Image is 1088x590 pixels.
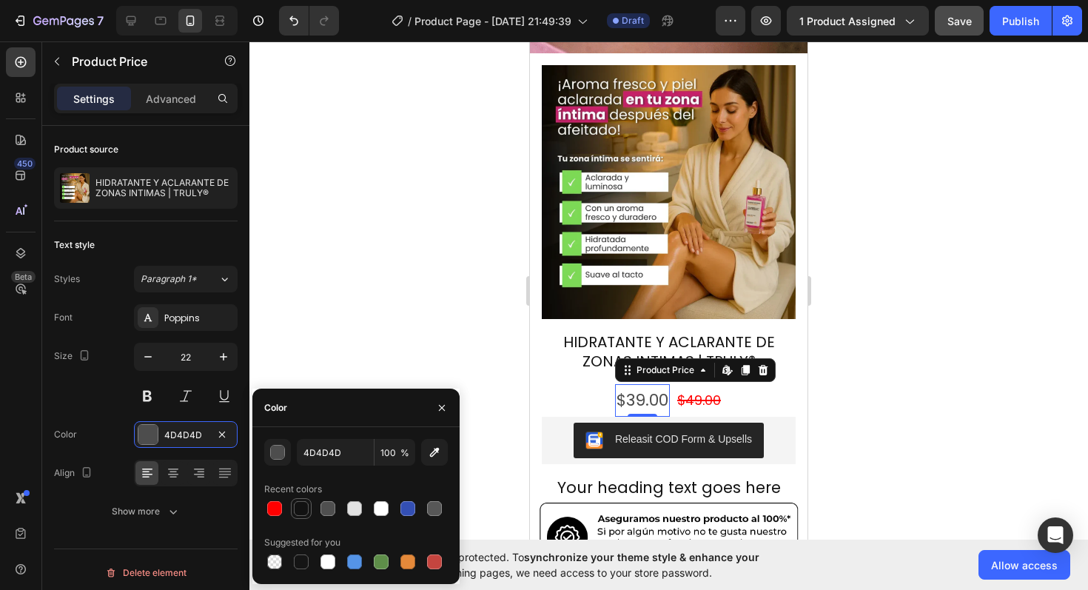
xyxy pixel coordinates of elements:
iframe: Design area [530,41,807,540]
div: 4D4D4D [164,429,207,442]
span: Allow access [991,557,1058,573]
div: Publish [1002,13,1039,29]
span: Save [947,15,972,27]
button: Save [935,6,984,36]
img: product feature img [60,173,90,203]
span: synchronize your theme style & enhance your experience [344,551,759,579]
p: 7 [97,12,104,30]
span: 1 product assigned [799,13,896,29]
div: Align [54,463,95,483]
div: Open Intercom Messenger [1038,517,1073,553]
div: Undo/Redo [279,6,339,36]
div: Beta [11,271,36,283]
span: % [400,446,409,460]
div: 450 [14,158,36,170]
div: Size [54,346,93,366]
div: Product source [54,143,118,156]
span: Draft [622,14,644,27]
button: Paragraph 1* [134,266,238,292]
button: 7 [6,6,110,36]
button: Show more [54,498,238,525]
span: Product Page - [DATE] 21:49:39 [414,13,571,29]
p: Product Price [72,53,198,70]
span: Paragraph 1* [141,272,197,286]
button: Allow access [978,550,1070,580]
input: Eg: FFFFFF [297,439,374,466]
div: Recent colors [264,483,322,496]
button: Publish [990,6,1052,36]
p: HIDRATANTE Y ACLARANTE DE ZONAS INTIMAS | TRULY® [95,178,232,198]
div: Show more [112,504,181,519]
div: Poppins [164,312,234,325]
div: Color [264,401,287,415]
div: Styles [54,272,80,286]
div: Color [54,428,77,441]
div: Suggested for you [264,536,340,549]
div: Delete element [105,564,187,582]
span: Your page is password protected. To when designing pages, we need access to your store password. [344,549,817,580]
button: 1 product assigned [787,6,929,36]
button: Delete element [54,561,238,585]
p: Settings [73,91,115,107]
div: Text style [54,238,95,252]
p: Advanced [146,91,196,107]
span: / [408,13,412,29]
div: Font [54,311,73,324]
